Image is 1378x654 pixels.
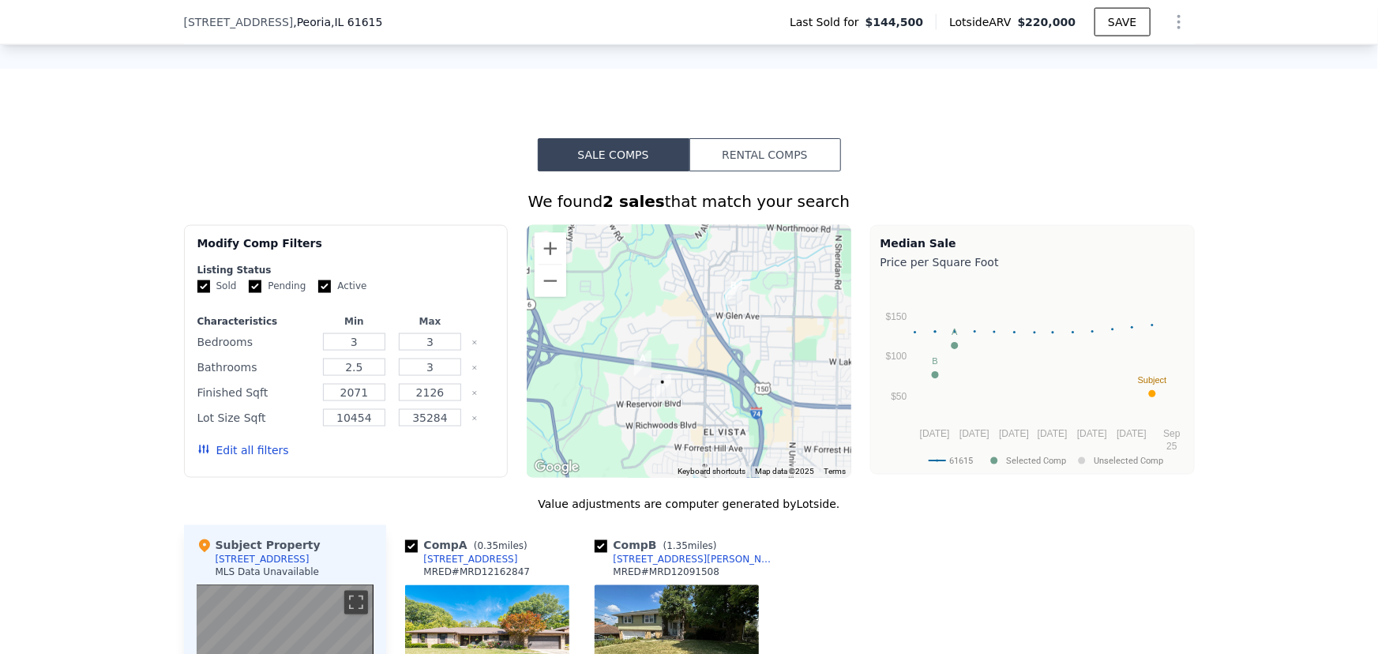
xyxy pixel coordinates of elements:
[535,265,566,297] button: Zoom out
[885,311,907,322] text: $150
[197,280,210,293] input: Sold
[880,251,1185,273] div: Price per Square Foot
[949,14,1017,30] span: Lotside ARV
[184,14,294,30] span: [STREET_ADDRESS]
[959,428,989,439] text: [DATE]
[197,280,237,293] label: Sold
[885,351,907,363] text: $100
[628,344,658,384] div: 3235 W Westport Rd
[614,566,720,579] div: MRED # MRD12091508
[880,273,1185,471] svg: A chart.
[197,538,321,554] div: Subject Property
[891,391,907,402] text: $50
[865,14,924,30] span: $144,500
[689,138,841,171] button: Rental Comps
[648,368,678,408] div: 3010 W Brookside Dr
[657,541,723,552] span: ( miles)
[538,138,689,171] button: Sale Comps
[1137,375,1166,385] text: Subject
[396,315,465,328] div: Max
[824,468,847,476] a: Terms (opens in new tab)
[318,280,331,293] input: Active
[216,566,320,579] div: MLS Data Unavailable
[614,554,778,566] div: [STREET_ADDRESS][PERSON_NAME]
[344,591,368,615] button: Toggle fullscreen view
[405,554,518,566] a: [STREET_ADDRESS]
[1006,456,1066,466] text: Selected Comp
[424,566,531,579] div: MRED # MRD12162847
[1117,428,1147,439] text: [DATE]
[197,356,314,378] div: Bathrooms
[197,264,495,276] div: Listing Status
[184,497,1195,513] div: Value adjustments are computer generated by Lotside .
[1037,428,1067,439] text: [DATE]
[531,457,583,478] a: Open this area in Google Maps (opens a new window)
[184,190,1195,212] div: We found that match your search
[790,14,865,30] span: Last Sold for
[424,554,518,566] div: [STREET_ADDRESS]
[919,428,949,439] text: [DATE]
[756,468,815,476] span: Map data ©2025
[952,327,958,336] text: A
[1018,16,1076,28] span: $220,000
[197,407,314,429] div: Lot Size Sqft
[666,541,688,552] span: 1.35
[319,315,389,328] div: Min
[1166,441,1177,452] text: 25
[471,365,478,371] button: Clear
[595,554,778,566] a: [STREET_ADDRESS][PERSON_NAME]
[1077,428,1107,439] text: [DATE]
[197,331,314,353] div: Bedrooms
[249,280,261,293] input: Pending
[595,538,723,554] div: Comp B
[216,554,310,566] div: [STREET_ADDRESS]
[331,16,382,28] span: , IL 61615
[249,280,306,293] label: Pending
[880,235,1185,251] div: Median Sale
[932,356,937,366] text: B
[197,235,495,264] div: Modify Comp Filters
[293,14,382,30] span: , Peoria
[535,233,566,265] button: Zoom in
[471,415,478,422] button: Clear
[1094,456,1163,466] text: Unselected Comp
[471,390,478,397] button: Clear
[949,456,973,466] text: 61615
[197,381,314,404] div: Finished Sqft
[467,541,534,552] span: ( miles)
[197,315,314,328] div: Characteristics
[678,467,746,478] button: Keyboard shortcuts
[405,538,534,554] div: Comp A
[603,192,665,211] strong: 2 sales
[318,280,366,293] label: Active
[478,541,499,552] span: 0.35
[1095,8,1150,36] button: SAVE
[531,457,583,478] img: Google
[471,340,478,346] button: Clear
[1163,6,1195,38] button: Show Options
[1163,428,1181,439] text: Sep
[719,272,749,311] div: 2109 W Kennard Rd
[999,428,1029,439] text: [DATE]
[197,443,289,459] button: Edit all filters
